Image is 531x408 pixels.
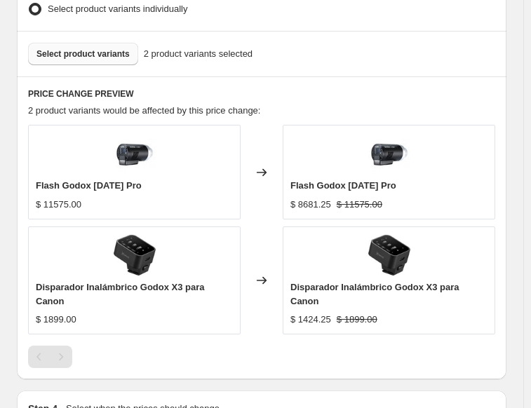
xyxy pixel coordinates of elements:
[28,346,72,368] nav: Pagination
[144,47,253,61] span: 2 product variants selected
[36,313,76,327] div: $ 1899.00
[114,234,156,276] img: Disparador-Godox-Nano-X3-Canon-2_80x.jpg
[28,105,260,116] span: 2 product variants would be affected by this price change:
[290,282,459,306] span: Disparador Inalámbrico Godox X3 para Canon
[36,180,142,191] span: Flash Godox [DATE] Pro
[48,4,187,14] span: Select product variants individually
[290,313,331,327] div: $ 1424.25
[36,48,130,60] span: Select product variants
[368,132,410,175] img: godox-ad300pro_2_80x.jpg
[36,282,205,306] span: Disparador Inalámbrico Godox X3 para Canon
[28,88,495,100] h6: PRICE CHANGE PREVIEW
[337,198,382,212] strike: $ 11575.00
[36,198,81,212] div: $ 11575.00
[290,198,331,212] div: $ 8681.25
[368,234,410,276] img: Disparador-Godox-Nano-X3-Canon-2_80x.jpg
[337,313,377,327] strike: $ 1899.00
[290,180,396,191] span: Flash Godox [DATE] Pro
[114,132,156,175] img: godox-ad300pro_2_80x.jpg
[28,43,138,65] button: Select product variants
